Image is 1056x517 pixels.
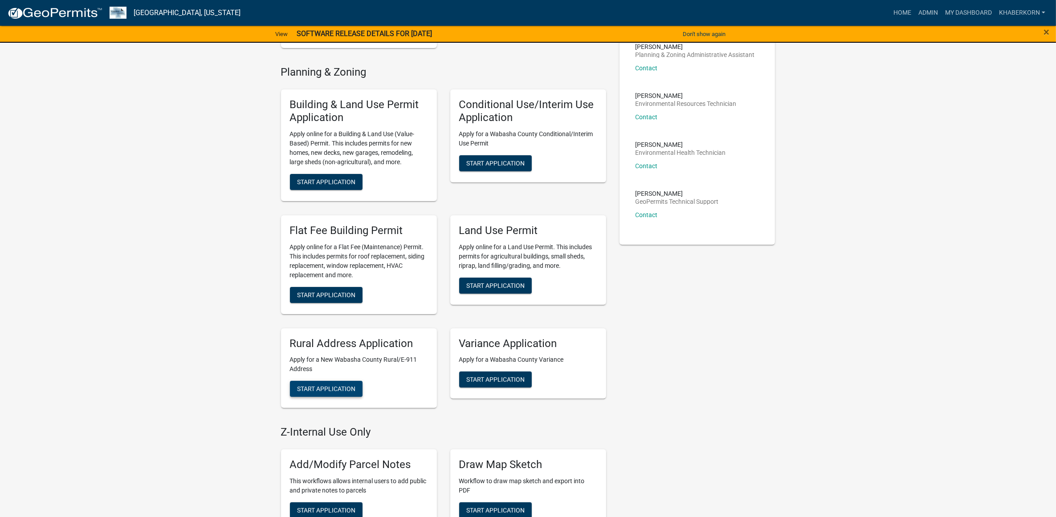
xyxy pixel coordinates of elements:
[466,507,525,514] span: Start Application
[290,224,428,237] h5: Flat Fee Building Permit
[636,52,755,58] p: Planning & Zoning Administrative Assistant
[636,190,719,197] p: [PERSON_NAME]
[636,211,658,218] a: Contact
[281,66,606,79] h4: Planning & Zoning
[290,287,363,303] button: Start Application
[290,477,428,495] p: This workflows allows internal users to add public and private notes to parcels
[466,376,525,383] span: Start Application
[290,355,428,374] p: Apply for a New Wabasha County Rural/E-911 Address
[281,426,606,439] h4: Z-Internal Use Only
[679,27,729,41] button: Don't show again
[636,113,658,121] a: Contact
[459,242,597,271] p: Apply online for a Land Use Permit. This includes permits for agricultural buildings, small sheds...
[636,198,719,205] p: GeoPermits Technical Support
[290,129,428,167] p: Apply online for a Building & Land Use (Value-Based) Permit. This includes permits for new homes,...
[290,381,363,397] button: Start Application
[134,5,241,20] a: [GEOGRAPHIC_DATA], [US_STATE]
[942,4,995,21] a: My Dashboard
[110,7,126,19] img: Wabasha County, Minnesota
[297,385,355,392] span: Start Application
[297,178,355,185] span: Start Application
[297,507,355,514] span: Start Application
[290,337,428,350] h5: Rural Address Application
[995,4,1049,21] a: khaberkorn
[459,477,597,495] p: Workflow to draw map sketch and export into PDF
[272,27,291,41] a: View
[459,337,597,350] h5: Variance Application
[459,129,597,148] p: Apply for a Wabasha County Conditional/Interim Use Permit
[636,44,755,50] p: [PERSON_NAME]
[459,98,597,124] h5: Conditional Use/Interim Use Application
[459,155,532,171] button: Start Application
[1044,27,1049,37] button: Close
[1044,26,1049,38] span: ×
[459,458,597,471] h5: Draw Map Sketch
[636,65,658,72] a: Contact
[297,29,432,38] strong: SOFTWARE RELEASE DETAILS FOR [DATE]
[915,4,942,21] a: Admin
[636,149,726,156] p: Environmental Health Technician
[290,458,428,471] h5: Add/Modify Parcel Notes
[890,4,915,21] a: Home
[459,372,532,388] button: Start Application
[466,159,525,166] span: Start Application
[636,101,737,107] p: Environmental Resources Technician
[636,93,737,99] p: [PERSON_NAME]
[297,291,355,298] span: Start Application
[459,355,597,364] p: Apply for a Wabasha County Variance
[636,162,658,170] a: Contact
[290,98,428,124] h5: Building & Land Use Permit Application
[290,174,363,190] button: Start Application
[290,242,428,280] p: Apply online for a Flat Fee (Maintenance) Permit. This includes permits for roof replacement, sid...
[459,278,532,294] button: Start Application
[636,141,726,148] p: [PERSON_NAME]
[459,224,597,237] h5: Land Use Permit
[466,282,525,289] span: Start Application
